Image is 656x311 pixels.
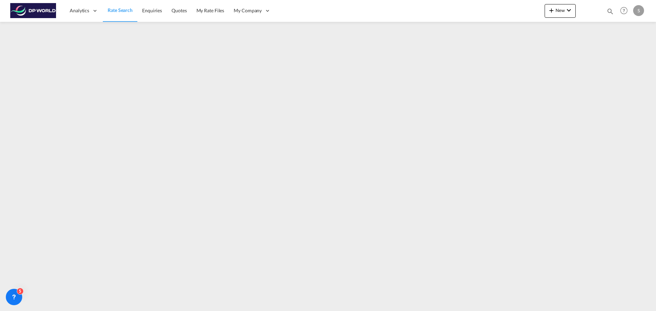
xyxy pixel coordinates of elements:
[547,6,556,14] md-icon: icon-plus 400-fg
[196,8,224,13] span: My Rate Files
[606,8,614,15] md-icon: icon-magnify
[633,5,644,16] div: S
[108,7,133,13] span: Rate Search
[618,5,630,16] span: Help
[234,7,262,14] span: My Company
[565,6,573,14] md-icon: icon-chevron-down
[545,4,576,18] button: icon-plus 400-fgNewicon-chevron-down
[618,5,633,17] div: Help
[547,8,573,13] span: New
[10,3,56,18] img: c08ca190194411f088ed0f3ba295208c.png
[606,8,614,18] div: icon-magnify
[172,8,187,13] span: Quotes
[142,8,162,13] span: Enquiries
[70,7,89,14] span: Analytics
